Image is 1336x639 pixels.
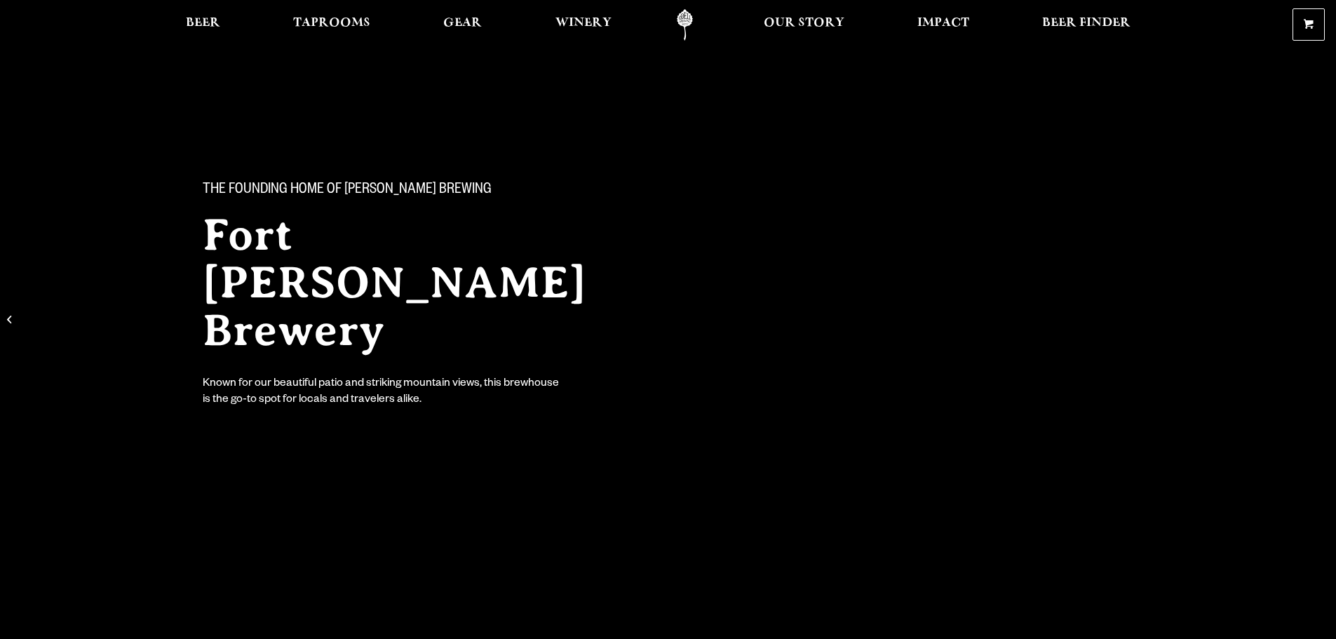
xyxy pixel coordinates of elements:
[755,9,853,41] a: Our Story
[908,9,978,41] a: Impact
[659,9,711,41] a: Odell Home
[1042,18,1131,29] span: Beer Finder
[293,18,370,29] span: Taprooms
[443,18,482,29] span: Gear
[203,377,562,409] div: Known for our beautiful patio and striking mountain views, this brewhouse is the go-to spot for l...
[434,9,491,41] a: Gear
[546,9,621,41] a: Winery
[917,18,969,29] span: Impact
[555,18,612,29] span: Winery
[1033,9,1140,41] a: Beer Finder
[177,9,229,41] a: Beer
[284,9,379,41] a: Taprooms
[203,182,492,200] span: The Founding Home of [PERSON_NAME] Brewing
[764,18,844,29] span: Our Story
[203,211,640,354] h2: Fort [PERSON_NAME] Brewery
[186,18,220,29] span: Beer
